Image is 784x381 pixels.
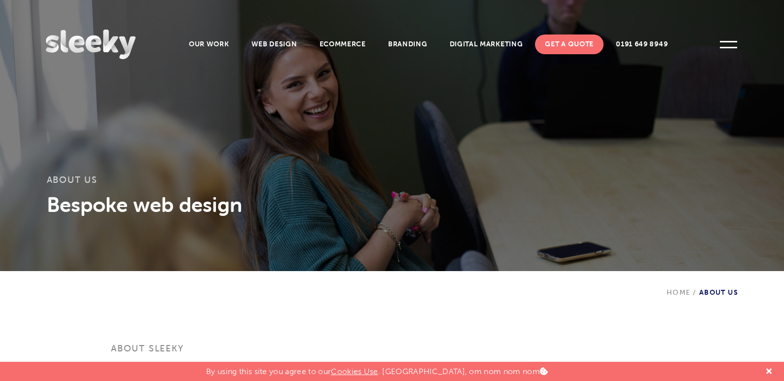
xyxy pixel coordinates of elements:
[46,30,136,59] img: Sleeky Web Design Newcastle
[690,288,699,297] span: /
[179,35,239,54] a: Our Work
[667,288,691,297] a: Home
[331,367,378,376] a: Cookies Use
[667,271,738,297] div: About Us
[206,362,548,376] p: By using this site you agree to our . [GEOGRAPHIC_DATA], om nom nom nom
[111,343,673,367] h3: About Sleeky
[378,35,437,54] a: Branding
[535,35,604,54] a: Get A Quote
[242,35,307,54] a: Web Design
[47,192,738,217] h3: Bespoke web design
[47,175,738,192] h1: About Us
[310,35,376,54] a: Ecommerce
[606,35,677,54] a: 0191 649 8949
[440,35,533,54] a: Digital Marketing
